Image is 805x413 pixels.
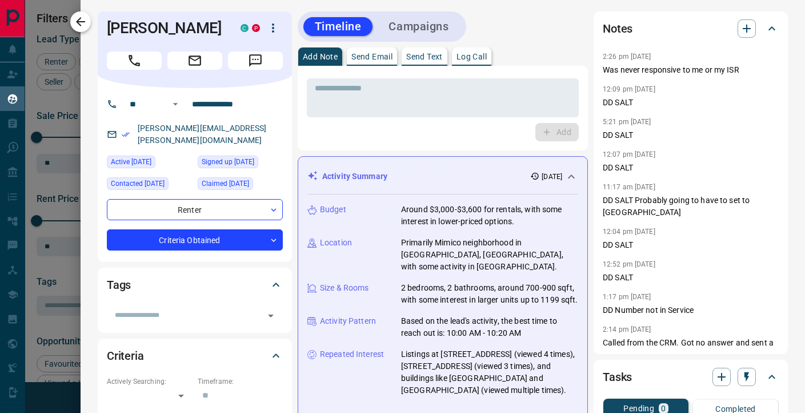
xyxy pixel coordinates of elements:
div: Renter [107,199,283,220]
p: Pending [623,404,654,412]
p: 5:21 pm [DATE] [603,118,651,126]
p: DD SALT [603,239,779,251]
p: 12:09 pm [DATE] [603,85,655,93]
p: Based on the lead's activity, the best time to reach out is: 10:00 AM - 10:20 AM [401,315,578,339]
h1: [PERSON_NAME] [107,19,223,37]
p: Send Email [351,53,393,61]
div: Tue Aug 05 2025 [107,177,192,193]
span: Email [167,51,222,70]
p: Listings at [STREET_ADDRESS] (viewed 4 times), [STREET_ADDRESS] (viewed 3 times), and buildings l... [401,348,578,396]
p: Was never responsive to me or my ISR [603,64,779,76]
div: property.ca [252,24,260,32]
div: Notes [603,15,779,42]
p: 0 [661,404,666,412]
h2: Tasks [603,368,632,386]
p: Send Text [406,53,443,61]
div: Wed Sep 10 2025 [107,156,192,172]
p: Called from the CRM. Got no answer and sent a missed call text. Continue campaign [603,337,779,361]
span: Call [107,51,162,70]
p: 12:07 pm [DATE] [603,150,655,158]
p: 11:17 am [DATE] [603,183,655,191]
p: DD Number not in Service [603,304,779,316]
h2: Tags [107,276,131,294]
p: 2:26 pm [DATE] [603,53,651,61]
p: Primarily Mimico neighborhood in [GEOGRAPHIC_DATA], [GEOGRAPHIC_DATA], with some activity in [GEO... [401,237,578,273]
span: Contacted [DATE] [111,178,165,189]
p: Location [320,237,352,249]
p: Activity Pattern [320,315,376,327]
p: 2:14 pm [DATE] [603,325,651,333]
button: Open [263,308,279,324]
p: 2 bedrooms, 2 bathrooms, around 700-900 sqft, with some interest in larger units up to 1199 sqft. [401,282,578,306]
p: DD SALT [603,97,779,109]
p: Around $3,000-$3,600 for rentals, with some interest in lower-priced options. [401,204,578,228]
button: Timeline [303,17,373,36]
span: Message [228,51,283,70]
p: Repeated Interest [320,348,384,360]
p: Budget [320,204,346,216]
div: Activity Summary[DATE] [307,166,578,187]
h2: Criteria [107,347,144,365]
button: Open [169,97,182,111]
p: [DATE] [542,172,562,182]
p: 1:17 pm [DATE] [603,293,651,301]
svg: Email Verified [122,130,130,138]
div: Tasks [603,363,779,391]
p: Actively Searching: [107,376,192,387]
p: Log Call [456,53,487,61]
div: condos.ca [241,24,249,32]
p: 12:52 pm [DATE] [603,260,655,268]
span: Active [DATE] [111,156,151,168]
h2: Notes [603,19,632,38]
p: Completed [715,405,756,413]
span: Signed up [DATE] [202,156,254,168]
p: DD SALT [603,272,779,284]
p: Activity Summary [322,170,387,182]
p: DD SALT [603,162,779,174]
p: 12:04 pm [DATE] [603,228,655,236]
p: Add Note [303,53,338,61]
div: Tue Sep 09 2025 [198,177,283,193]
div: Wed Sep 07 2016 [198,156,283,172]
button: Campaigns [377,17,460,36]
div: Criteria Obtained [107,229,283,251]
div: Tags [107,271,283,299]
p: DD SALT [603,129,779,141]
p: Size & Rooms [320,282,369,294]
p: Timeframe: [198,376,283,387]
span: Claimed [DATE] [202,178,249,189]
p: DD SALT Probably going to have to set to [GEOGRAPHIC_DATA] [603,194,779,219]
a: [PERSON_NAME][EMAIL_ADDRESS][PERSON_NAME][DOMAIN_NAME] [138,124,267,145]
div: Criteria [107,342,283,370]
